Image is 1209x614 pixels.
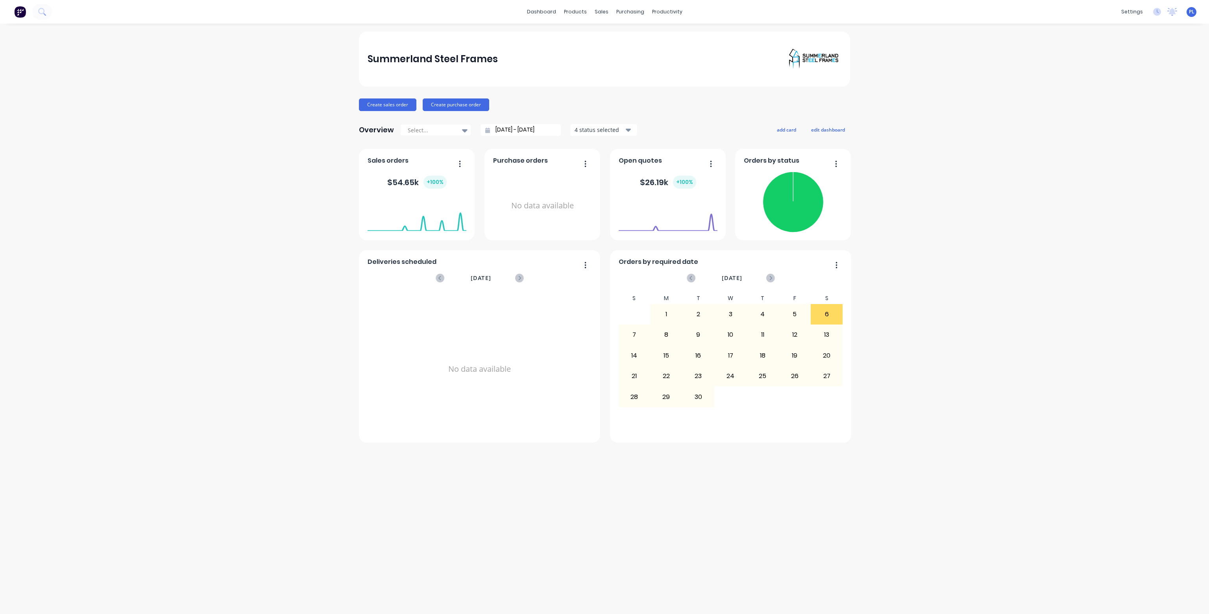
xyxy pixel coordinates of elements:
[560,6,591,18] div: products
[673,176,696,189] div: + 100 %
[779,346,810,365] div: 19
[575,126,624,134] div: 4 status selected
[683,325,714,345] div: 9
[14,6,26,18] img: Factory
[368,293,592,445] div: No data available
[368,156,409,165] span: Sales orders
[747,304,778,324] div: 4
[715,366,746,386] div: 24
[806,124,850,135] button: edit dashboard
[651,387,682,406] div: 29
[359,122,394,138] div: Overview
[747,366,778,386] div: 25
[744,156,799,165] span: Orders by status
[779,366,810,386] div: 26
[648,6,686,18] div: productivity
[811,366,843,386] div: 27
[387,176,447,189] div: $ 54.65k
[359,98,416,111] button: Create sales order
[682,293,715,304] div: T
[523,6,560,18] a: dashboard
[683,346,714,365] div: 16
[650,293,682,304] div: M
[618,293,651,304] div: S
[811,293,843,304] div: S
[471,274,491,282] span: [DATE]
[651,325,682,345] div: 8
[722,274,742,282] span: [DATE]
[423,176,447,189] div: + 100 %
[1117,6,1147,18] div: settings
[811,304,843,324] div: 6
[715,325,746,345] div: 10
[368,257,436,267] span: Deliveries scheduled
[423,98,489,111] button: Create purchase order
[715,304,746,324] div: 3
[640,176,696,189] div: $ 26.19k
[1189,8,1194,15] span: PL
[811,325,843,345] div: 13
[651,346,682,365] div: 15
[778,293,811,304] div: F
[619,346,650,365] div: 14
[683,304,714,324] div: 2
[493,156,548,165] span: Purchase orders
[651,304,682,324] div: 1
[786,47,841,71] img: Summerland Steel Frames
[619,325,650,345] div: 7
[612,6,648,18] div: purchasing
[493,169,592,243] div: No data available
[570,124,637,136] button: 4 status selected
[747,293,779,304] div: T
[651,366,682,386] div: 22
[619,387,650,406] div: 28
[619,366,650,386] div: 21
[715,346,746,365] div: 17
[811,346,843,365] div: 20
[683,366,714,386] div: 23
[591,6,612,18] div: sales
[747,325,778,345] div: 11
[683,387,714,406] div: 30
[779,325,810,345] div: 12
[772,124,801,135] button: add card
[779,304,810,324] div: 5
[714,293,747,304] div: W
[747,346,778,365] div: 18
[619,156,662,165] span: Open quotes
[368,51,498,67] div: Summerland Steel Frames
